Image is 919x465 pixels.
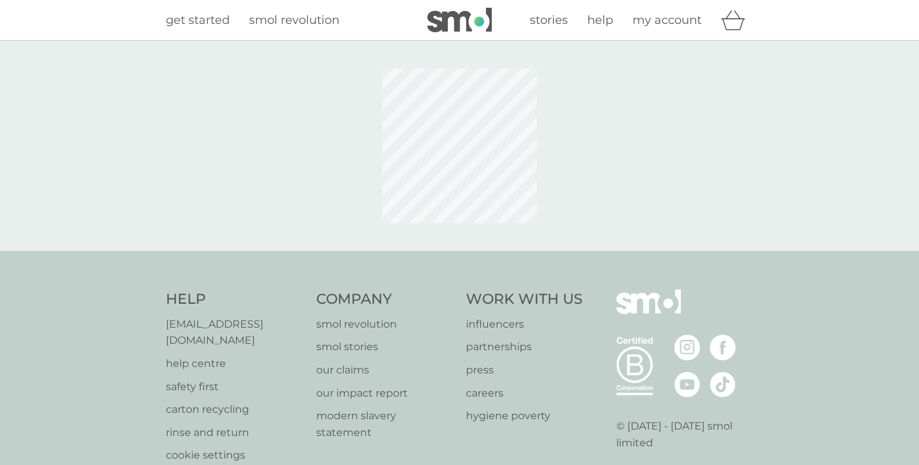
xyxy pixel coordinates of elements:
[316,385,454,402] a: our impact report
[166,379,303,395] a: safety first
[316,316,454,333] a: smol revolution
[166,290,303,310] h4: Help
[530,13,568,27] span: stories
[166,401,303,418] a: carton recycling
[166,316,303,349] a: [EMAIL_ADDRESS][DOMAIN_NAME]
[721,7,753,33] div: basket
[316,408,454,440] a: modern slavery statement
[166,11,230,30] a: get started
[674,335,700,361] img: visit the smol Instagram page
[710,371,736,397] img: visit the smol Tiktok page
[466,362,583,379] a: press
[316,290,454,310] h4: Company
[587,11,613,30] a: help
[249,13,339,27] span: smol revolution
[427,8,492,32] img: smol
[616,418,754,451] p: © [DATE] - [DATE] smol limited
[166,13,230,27] span: get started
[587,13,613,27] span: help
[166,447,303,464] a: cookie settings
[530,11,568,30] a: stories
[466,339,583,355] a: partnerships
[316,339,454,355] a: smol stories
[316,362,454,379] a: our claims
[166,424,303,441] a: rinse and return
[466,290,583,310] h4: Work With Us
[616,290,681,333] img: smol
[466,385,583,402] a: careers
[710,335,736,361] img: visit the smol Facebook page
[632,11,702,30] a: my account
[466,408,583,424] a: hygiene poverty
[249,11,339,30] a: smol revolution
[166,355,303,372] a: help centre
[466,316,583,333] a: influencers
[632,13,702,27] span: my account
[674,371,700,397] img: visit the smol Youtube page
